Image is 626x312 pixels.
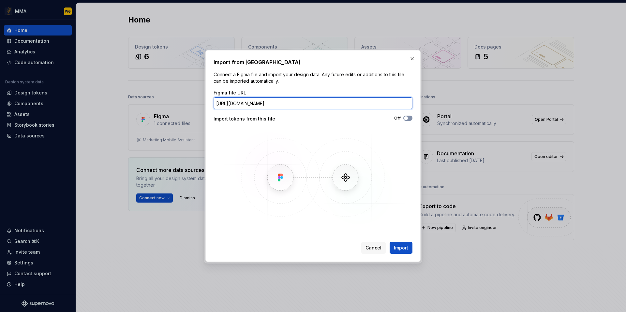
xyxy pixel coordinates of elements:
[214,97,412,109] input: https://figma.com/file/...
[214,116,313,122] div: Import tokens from this file
[365,245,381,251] span: Cancel
[394,116,401,121] label: Off
[214,58,412,66] h2: Import from [GEOGRAPHIC_DATA]
[390,242,412,254] button: Import
[394,245,408,251] span: Import
[214,71,412,84] p: Connect a Figma file and import your design data. Any future edits or additions to this file can ...
[361,242,386,254] button: Cancel
[214,90,246,96] label: Figma file URL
